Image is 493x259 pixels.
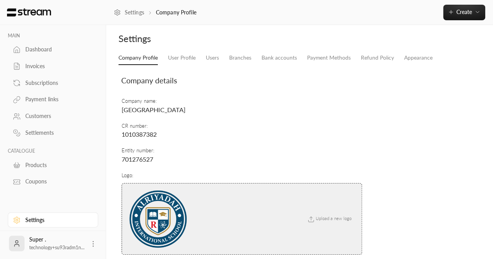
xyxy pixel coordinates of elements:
[121,76,177,85] span: Company details
[302,216,355,221] span: Upload a new logo
[121,118,362,143] td: CR number :
[8,125,98,141] a: Settlements
[456,9,472,15] span: Create
[8,109,98,124] a: Customers
[25,79,88,87] div: Subscriptions
[29,245,85,250] span: technology+su93radm1n...
[361,51,394,65] a: Refund Policy
[25,46,88,53] div: Dashboard
[128,190,187,248] img: company logo
[114,9,144,16] a: Settings
[8,174,98,189] a: Coupons
[25,129,88,137] div: Settlements
[8,212,98,227] a: Settings
[122,130,157,138] span: 1010387382
[25,62,88,70] div: Invoices
[168,51,196,65] a: User Profile
[29,236,85,251] div: Super .
[6,8,52,17] img: Logo
[8,92,98,107] a: Payment links
[25,216,88,224] div: Settings
[8,148,98,154] p: CATALOGUE
[307,51,351,65] a: Payment Methods
[8,33,98,39] p: MAIN
[122,106,186,113] span: [GEOGRAPHIC_DATA]
[229,51,251,65] a: Branches
[118,32,296,45] div: Settings
[25,112,88,120] div: Customers
[8,42,98,57] a: Dashboard
[8,75,98,90] a: Subscriptions
[404,51,433,65] a: Appearance
[262,51,297,65] a: Bank accounts
[206,51,219,65] a: Users
[114,9,196,16] nav: breadcrumb
[8,157,98,173] a: Products
[443,5,485,20] button: Create
[121,94,362,118] td: Company name :
[8,59,98,74] a: Invoices
[25,178,88,185] div: Coupons
[25,161,88,169] div: Products
[121,143,362,167] td: Entity number :
[156,9,196,16] p: Company Profile
[122,155,153,163] span: 701276527
[25,95,88,103] div: Payment links
[118,51,158,65] a: Company Profile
